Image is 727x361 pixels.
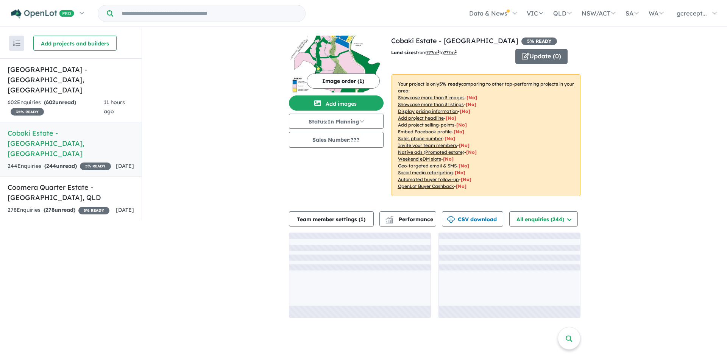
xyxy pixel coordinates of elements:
span: Performance [387,216,433,223]
button: Image order (1) [307,73,380,89]
h5: Cobaki Estate - [GEOGRAPHIC_DATA] , [GEOGRAPHIC_DATA] [8,128,134,159]
u: Showcase more than 3 listings [398,102,464,107]
span: 1 [360,216,363,223]
input: Try estate name, suburb, builder or developer [115,5,304,22]
b: 5 % ready [439,81,461,87]
u: Weekend eDM slots [398,156,441,162]
u: ???m [444,50,457,55]
span: [No] [466,149,477,155]
span: [ No ] [460,108,470,114]
span: [No] [459,163,469,169]
button: All enquiries (244) [509,211,578,227]
span: to [439,50,457,55]
u: Automated buyer follow-up [398,177,459,182]
u: Native ads (Promoted estate) [398,149,464,155]
p: from [391,49,510,56]
span: [No] [455,170,465,175]
span: [No] [443,156,454,162]
u: Embed Facebook profile [398,129,452,134]
span: 11 hours ago [104,99,125,115]
div: 278 Enquir ies [8,206,109,215]
span: 244 [46,163,56,169]
span: [DATE] [116,206,134,213]
u: ??? m [426,50,439,55]
u: Sales phone number [398,136,443,141]
button: Team member settings (1) [289,211,374,227]
img: sort.svg [13,41,20,46]
button: Add images [289,95,384,111]
b: Land sizes [391,50,416,55]
span: [DATE] [116,163,134,169]
h5: Coomera Quarter Estate - [GEOGRAPHIC_DATA] , QLD [8,182,134,203]
span: 5 % READY [78,207,109,214]
span: [ No ] [459,142,470,148]
div: 244 Enquir ies [8,162,111,171]
span: [No] [461,177,471,182]
u: Add project headline [398,115,444,121]
button: Update (0) [515,49,568,64]
span: [ No ] [446,115,456,121]
span: 278 [45,206,55,213]
img: download icon [447,216,455,223]
button: Performance [379,211,436,227]
span: [ No ] [454,129,464,134]
span: 5 % READY [521,38,557,45]
a: Cobaki Estate - [GEOGRAPHIC_DATA] [391,36,518,45]
img: Cobaki Estate - Cobaki Lakes [289,36,384,92]
u: Add project selling-points [398,122,454,128]
button: Add projects and builders [33,36,117,51]
span: [ No ] [445,136,455,141]
span: 35 % READY [11,108,44,116]
span: [ No ] [466,102,476,107]
strong: ( unread) [44,99,76,106]
u: Geo-targeted email & SMS [398,163,457,169]
button: Sales Number:??? [289,132,384,148]
img: bar-chart.svg [385,218,393,223]
span: [No] [456,183,466,189]
span: [ No ] [466,95,477,100]
u: Showcase more than 3 images [398,95,465,100]
strong: ( unread) [44,163,77,169]
div: 602 Enquir ies [8,98,104,116]
span: gcrecept... [677,9,707,17]
sup: 2 [437,49,439,53]
button: CSV download [442,211,503,227]
span: 5 % READY [80,163,111,170]
p: Your project is only comparing to other top-performing projects in your area: - - - - - - - - - -... [392,74,580,196]
sup: 2 [455,49,457,53]
strong: ( unread) [44,206,75,213]
u: OpenLot Buyer Cashback [398,183,454,189]
span: [ No ] [456,122,467,128]
img: Openlot PRO Logo White [11,9,74,19]
img: line-chart.svg [385,216,392,220]
span: 602 [46,99,55,106]
u: Social media retargeting [398,170,453,175]
button: Status:In Planning [289,114,384,129]
h5: [GEOGRAPHIC_DATA] - [GEOGRAPHIC_DATA] , [GEOGRAPHIC_DATA] [8,64,134,95]
u: Invite your team members [398,142,457,148]
u: Display pricing information [398,108,458,114]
